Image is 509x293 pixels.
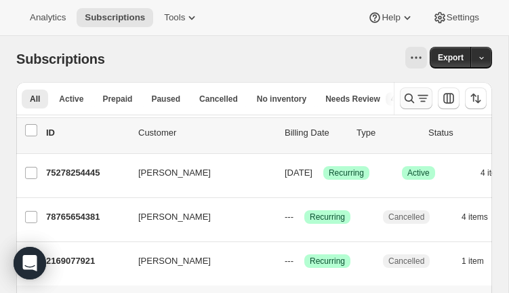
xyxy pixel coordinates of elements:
span: Cancelled [388,212,424,222]
span: --- [285,256,293,266]
button: [PERSON_NAME] [130,162,266,184]
span: Prepaid [102,94,132,104]
button: Subscriptions [77,8,153,27]
span: Active [407,168,430,178]
span: 1 item [462,256,484,267]
span: [PERSON_NAME] [138,254,211,268]
button: Export [430,47,472,69]
p: Billing Date [285,126,346,140]
button: Help [360,8,422,27]
button: Customize table column order and visibility [438,87,460,109]
button: Analytics [22,8,74,27]
span: 4 items [462,212,488,222]
span: Recurring [310,212,345,222]
p: ID [46,126,127,140]
span: All [30,94,40,104]
button: Sort the results [465,87,487,109]
p: Status [428,126,489,140]
span: Analytics [30,12,66,23]
span: Settings [447,12,479,23]
p: 78765654381 [46,210,127,224]
span: Tools [164,12,185,23]
p: 2169077921 [46,254,127,268]
button: Settings [425,8,487,27]
button: [PERSON_NAME] [130,206,266,228]
span: Subscriptions [16,52,105,66]
div: Type [357,126,418,140]
span: 4 items [481,168,507,178]
span: Paused [151,94,180,104]
span: Needs Review [325,94,380,104]
button: Tools [156,8,207,27]
button: 1 item [462,250,499,272]
p: 75278254445 [46,166,127,180]
span: --- [285,212,293,222]
p: Customer [138,126,274,140]
span: Subscriptions [85,12,145,23]
span: Help [382,12,400,23]
button: Search and filter results [400,87,432,109]
span: Cancelled [388,256,424,267]
span: [DATE] [285,168,312,178]
span: Export [438,52,464,63]
span: Cancelled [199,94,238,104]
button: View actions for Subscriptions [405,47,427,69]
div: Open Intercom Messenger [14,247,46,279]
span: 4 [391,94,396,104]
span: Recurring [310,256,345,267]
span: Recurring [329,168,364,178]
span: [PERSON_NAME] [138,166,211,180]
span: [PERSON_NAME] [138,210,211,224]
button: 4 items [462,206,503,228]
span: No inventory [257,94,306,104]
span: Active [59,94,83,104]
button: [PERSON_NAME] [130,250,266,272]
